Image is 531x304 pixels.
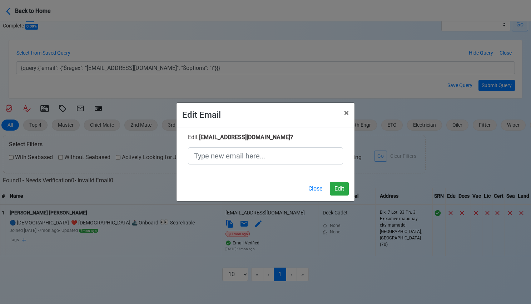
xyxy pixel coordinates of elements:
span: × [344,108,349,118]
span: Edit Email [182,110,221,120]
input: Type new email here... [188,147,343,164]
div: Edit [183,133,348,142]
span: [EMAIL_ADDRESS][DOMAIN_NAME] ? [199,134,293,141]
button: Close [304,182,327,196]
button: Edit [330,182,349,196]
